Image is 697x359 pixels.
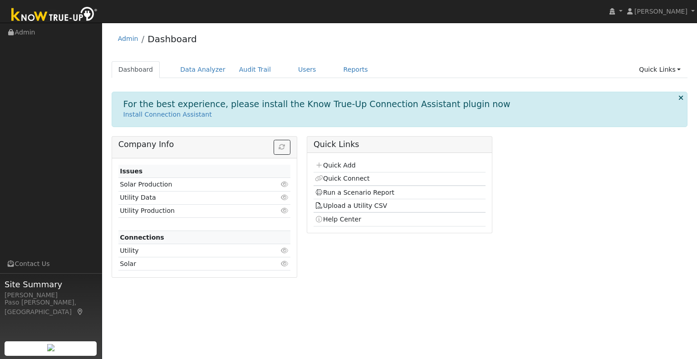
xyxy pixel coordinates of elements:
[315,189,394,196] a: Run a Scenario Report
[315,202,387,209] a: Upload a Utility CSV
[118,178,263,191] td: Solar Production
[281,247,289,254] i: Click to view
[120,234,164,241] strong: Connections
[5,278,97,290] span: Site Summary
[315,162,355,169] a: Quick Add
[281,194,289,201] i: Click to view
[147,34,197,44] a: Dashboard
[232,61,278,78] a: Audit Trail
[118,140,290,149] h5: Company Info
[173,61,232,78] a: Data Analyzer
[634,8,687,15] span: [PERSON_NAME]
[315,216,361,223] a: Help Center
[5,298,97,317] div: Paso [PERSON_NAME], [GEOGRAPHIC_DATA]
[281,261,289,267] i: Click to view
[7,5,102,25] img: Know True-Up
[291,61,323,78] a: Users
[315,175,369,182] a: Quick Connect
[118,244,263,257] td: Utility
[281,207,289,214] i: Click to view
[118,204,263,217] td: Utility Production
[118,35,138,42] a: Admin
[314,140,486,149] h5: Quick Links
[123,99,510,109] h1: For the best experience, please install the Know True-Up Connection Assistant plugin now
[118,257,263,270] td: Solar
[281,181,289,187] i: Click to view
[76,308,84,315] a: Map
[632,61,687,78] a: Quick Links
[112,61,160,78] a: Dashboard
[337,61,375,78] a: Reports
[123,111,212,118] a: Install Connection Assistant
[47,344,54,351] img: retrieve
[120,167,142,175] strong: Issues
[5,290,97,300] div: [PERSON_NAME]
[118,191,263,204] td: Utility Data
